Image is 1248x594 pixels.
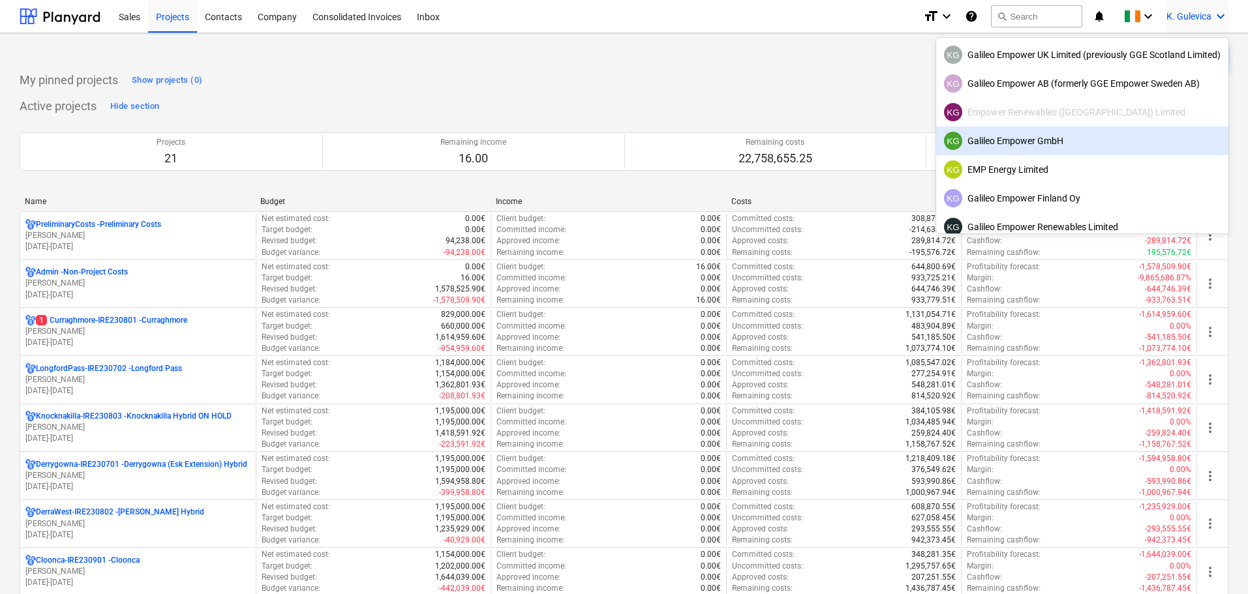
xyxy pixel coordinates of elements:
[944,74,962,93] div: Kristina Gulevica
[947,136,960,146] span: KG
[944,46,1221,64] div: Galileo Empower UK Limited (previously GGE Scotland Limited)
[944,218,1221,236] div: Galileo Empower Renewables Limited
[944,160,962,179] div: Kristina Gulevica
[947,79,960,89] span: KG
[1183,531,1248,594] iframe: Chat Widget
[944,132,1221,150] div: Galileo Empower GmbH
[947,222,960,232] span: KG
[944,103,962,121] div: Kristina Gulevica
[947,50,960,60] span: KG
[947,165,960,175] span: KG
[944,189,962,207] div: Kristina Gulevica
[944,103,1221,121] div: Empower Renewables ([GEOGRAPHIC_DATA]) Limited
[944,46,962,64] div: Kristina Gulevica
[944,160,1221,179] div: EMP Energy Limited
[944,132,962,150] div: Kristina Gulevica
[944,74,1221,93] div: Galileo Empower AB (formerly GGE Empower Sweden AB)
[947,194,960,203] span: KG
[947,108,960,117] span: KG
[944,189,1221,207] div: Galileo Empower Finland Oy
[944,218,962,236] div: Kristina Gulevica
